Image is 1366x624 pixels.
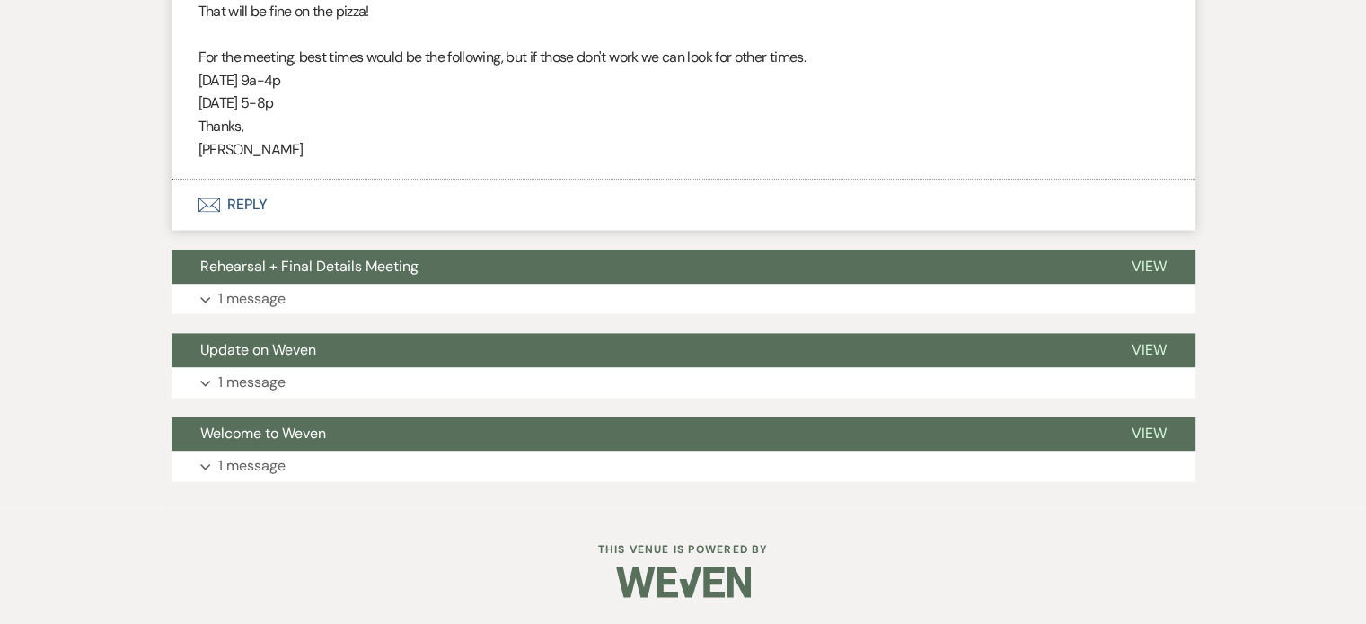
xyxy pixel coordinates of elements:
p: 1 message [218,454,286,478]
button: 1 message [172,451,1195,481]
button: Update on Weven [172,333,1103,367]
button: View [1103,250,1195,284]
button: Reply [172,180,1195,230]
p: 1 message [218,371,286,394]
button: View [1103,417,1195,451]
span: Rehearsal + Final Details Meeting [200,257,419,276]
button: 1 message [172,367,1195,398]
p: 1 message [218,287,286,311]
span: View [1132,340,1167,359]
p: [DATE] 9a-4p [198,69,1168,92]
button: View [1103,333,1195,367]
p: For the meeting, best times would be the following, but if those don't work we can look for other... [198,46,1168,69]
button: 1 message [172,284,1195,314]
button: Rehearsal + Final Details Meeting [172,250,1103,284]
p: [DATE] 5-8p [198,92,1168,115]
span: View [1132,257,1167,276]
span: Welcome to Weven [200,424,326,443]
img: Weven Logo [616,550,751,613]
span: Update on Weven [200,340,316,359]
button: Welcome to Weven [172,417,1103,451]
span: View [1132,424,1167,443]
p: Thanks, [198,115,1168,138]
p: [PERSON_NAME] [198,138,1168,162]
